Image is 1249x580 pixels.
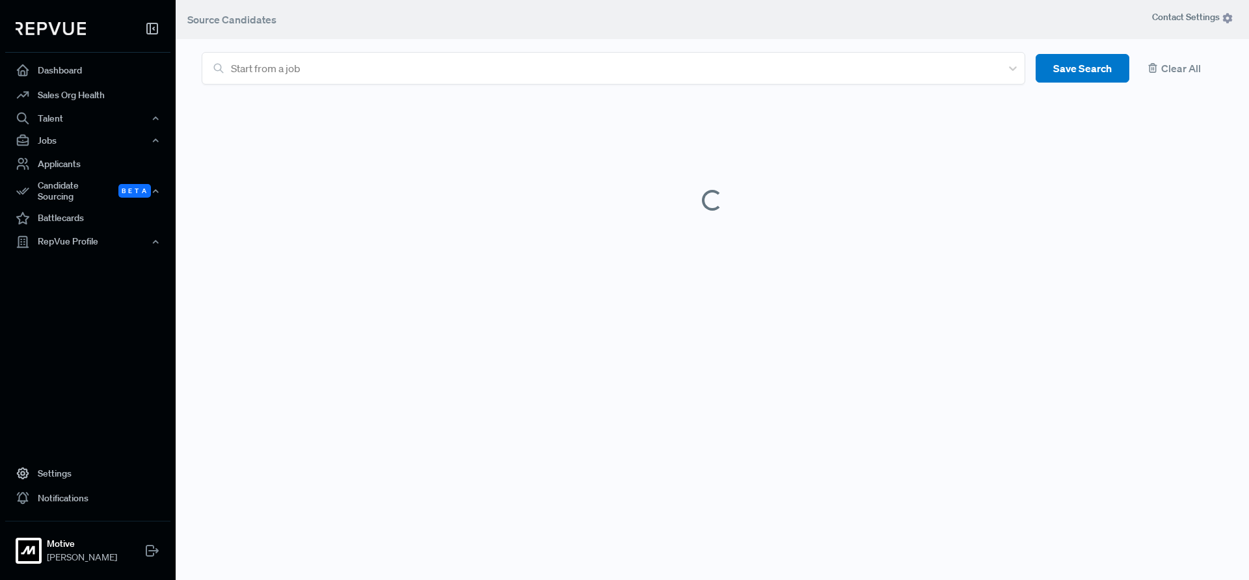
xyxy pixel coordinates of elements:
[118,184,151,198] span: Beta
[5,461,170,486] a: Settings
[47,551,117,564] span: [PERSON_NAME]
[187,13,276,26] span: Source Candidates
[5,83,170,107] a: Sales Org Health
[5,58,170,83] a: Dashboard
[5,176,170,206] button: Candidate Sourcing Beta
[47,537,117,551] strong: Motive
[1140,54,1223,83] button: Clear All
[5,129,170,152] button: Jobs
[5,486,170,510] a: Notifications
[5,152,170,176] a: Applicants
[5,107,170,129] button: Talent
[5,176,170,206] div: Candidate Sourcing
[1152,10,1233,24] span: Contact Settings
[1036,54,1129,83] button: Save Search
[5,231,170,253] button: RepVue Profile
[16,22,86,35] img: RepVue
[18,540,39,561] img: Motive
[5,206,170,231] a: Battlecards
[5,521,170,570] a: MotiveMotive[PERSON_NAME]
